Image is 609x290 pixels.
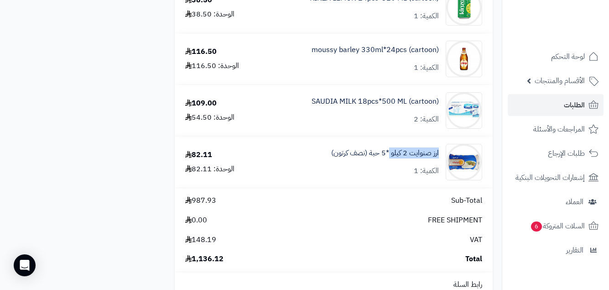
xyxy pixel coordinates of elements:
[446,41,482,77] img: 1747727413-90c0d877-8358-4682-89fa-0117a071-90x90.jpg
[414,166,439,176] div: الكمية: 1
[551,50,585,63] span: لوحة التحكم
[508,239,604,261] a: التقارير
[446,92,482,129] img: 1747744989-51%20qD4WM7OL-90x90.jpg
[508,191,604,213] a: العملاء
[185,254,224,264] span: 1,136.12
[185,195,216,206] span: 987.93
[508,142,604,164] a: طلبات الإرجاع
[548,147,585,160] span: طلبات الإرجاع
[451,195,482,206] span: Sub-Total
[428,215,482,226] span: FREE SHIPMENT
[508,118,604,140] a: المراجعات والأسئلة
[470,235,482,245] span: VAT
[185,61,239,71] div: الوحدة: 116.50
[508,46,604,68] a: لوحة التحكم
[446,144,482,180] img: 1747280764-81AgnKro3ZL._AC_SL1500-90x90.jpg
[531,221,542,232] span: 6
[185,164,234,174] div: الوحدة: 82.11
[185,98,217,109] div: 109.00
[508,94,604,116] a: الطلبات
[185,150,212,160] div: 82.11
[331,148,439,158] a: ارز صنوايت 2 كيلو *5 حبة (نصف كرتون)
[178,279,489,290] div: رابط السلة
[185,9,234,20] div: الوحدة: 38.50
[414,11,439,21] div: الكمية: 1
[508,167,604,189] a: إشعارات التحويلات البنكية
[312,45,439,55] a: moussy barley 330ml*24pcs (cartoon)
[312,96,439,107] a: SAUDIA MILK 18pcs*500 ML (cartoon)
[508,215,604,237] a: السلات المتروكة6
[515,171,585,184] span: إشعارات التحويلات البنكية
[564,99,585,111] span: الطلبات
[530,220,585,232] span: السلات المتروكة
[414,114,439,125] div: الكمية: 2
[185,215,207,226] span: 0.00
[535,74,585,87] span: الأقسام والمنتجات
[185,235,216,245] span: 148.19
[465,254,482,264] span: Total
[414,63,439,73] div: الكمية: 1
[185,47,217,57] div: 116.50
[547,23,600,42] img: logo-2.png
[566,195,583,208] span: العملاء
[533,123,585,136] span: المراجعات والأسئلة
[185,112,234,123] div: الوحدة: 54.50
[14,254,36,276] div: Open Intercom Messenger
[566,244,583,257] span: التقارير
